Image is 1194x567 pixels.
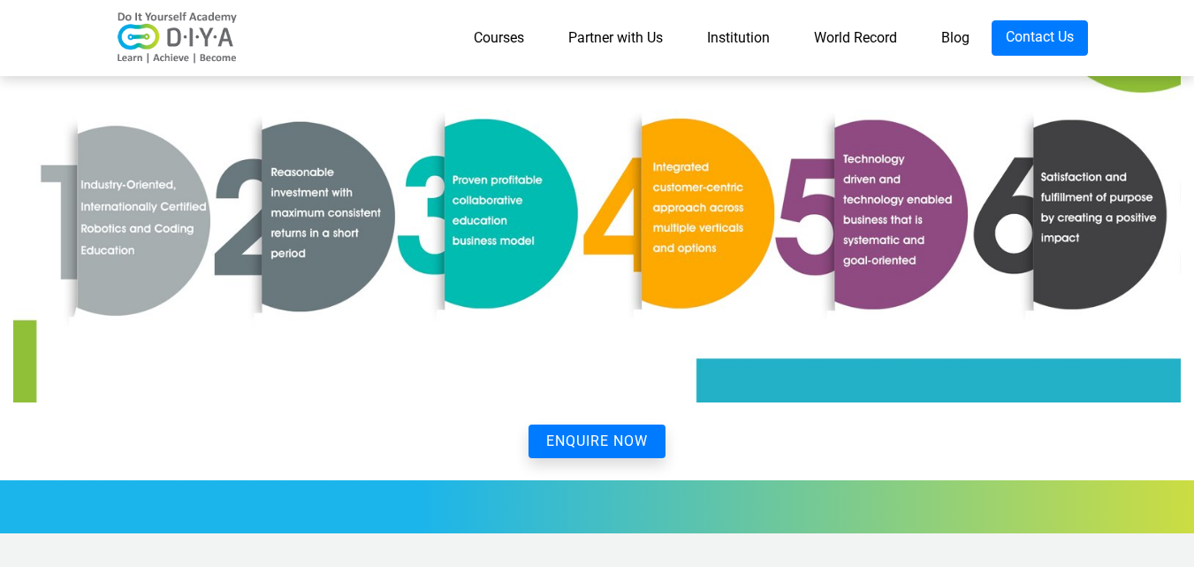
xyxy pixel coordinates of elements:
a: Courses [452,20,546,56]
a: Partner with Us [546,20,685,56]
button: ENQUIRE NOW [529,425,665,458]
img: bene.jpg [13,5,1181,402]
a: Contact Us [992,20,1088,56]
a: World Record [792,20,919,56]
a: Blog [919,20,992,56]
img: logo-v2.png [107,11,248,65]
a: Institution [685,20,792,56]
